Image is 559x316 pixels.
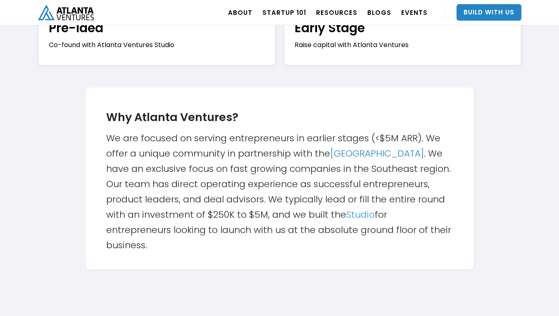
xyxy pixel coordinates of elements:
a: RESOURCES [316,1,357,24]
a: BLOGS [367,1,391,24]
a: Studio [346,208,375,221]
strong: Why Atlanta Ventures? [106,109,238,125]
h1: Pre-Idea [49,19,266,36]
a: Startup 101 [262,1,306,24]
div: Raise capital with Atlanta Ventures [295,40,511,50]
a: ABOUT [228,1,252,24]
a: EVENTS [401,1,428,24]
div: We are focused on serving entrepreneurs in earlier stages (<$5M ARR). We offer a unique community... [106,104,453,253]
div: Co-found with Atlanta Ventures Studio [49,40,266,50]
a: Build With Us [457,4,521,21]
h1: Early Stage [295,19,511,36]
a: [GEOGRAPHIC_DATA] [330,147,424,160]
